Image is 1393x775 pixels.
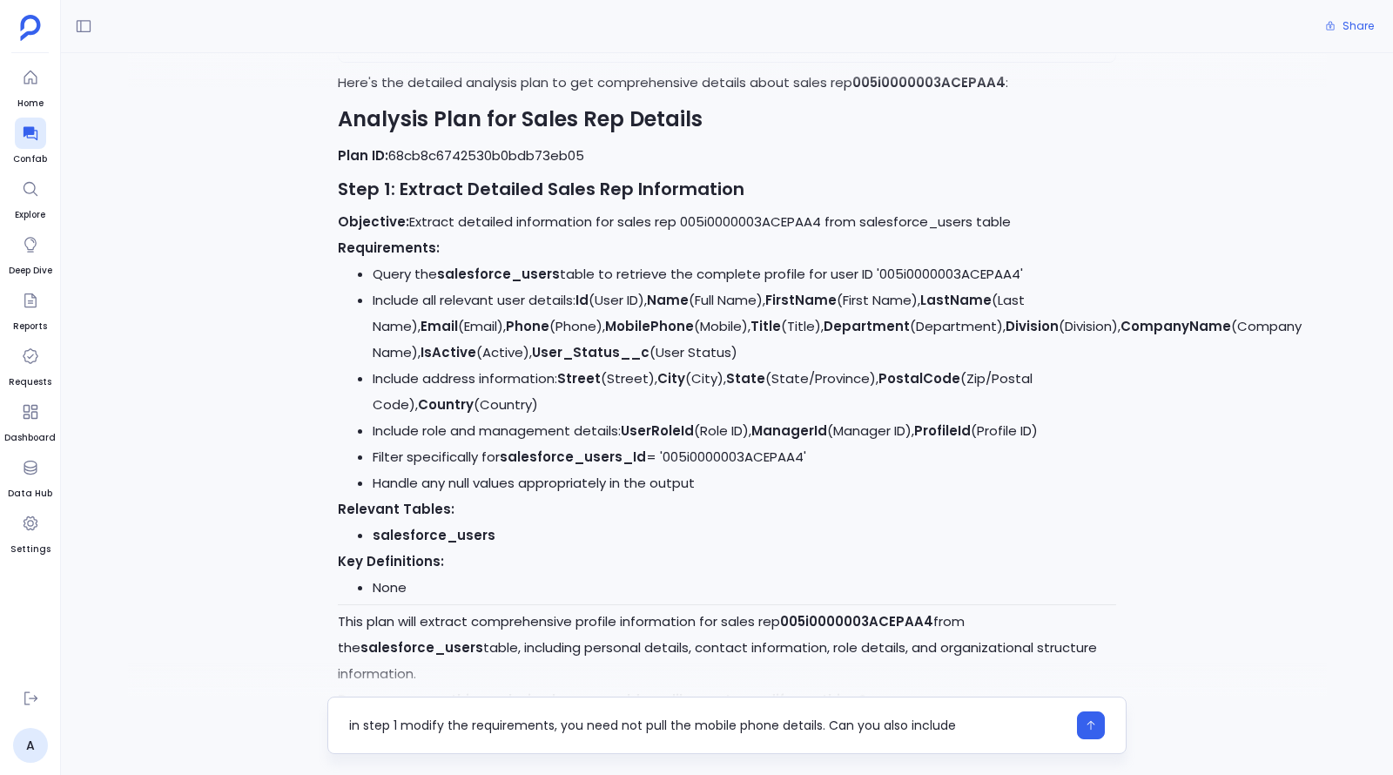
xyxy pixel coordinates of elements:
textarea: in step 1 modify the requirements, you need not pull the mobile phone details. Can you also include [349,717,1067,734]
strong: Country [418,395,474,414]
strong: Street [557,369,601,387]
a: Dashboard [4,396,56,445]
img: petavue logo [20,15,41,41]
li: Query the table to retrieve the complete profile for user ID '005i0000003ACEPAA4' [373,261,1116,287]
span: Home [15,97,46,111]
a: Settings [10,508,50,556]
li: Filter specifically for = '005i0000003ACEPAA4' [373,444,1116,470]
strong: ManagerId [751,421,827,440]
strong: UserRoleId [621,421,694,440]
span: Requests [9,375,51,389]
strong: PostalCode [878,369,960,387]
li: Include role and management details: (Role ID), (Manager ID), (Profile ID) [373,418,1116,444]
strong: LastName [920,291,992,309]
strong: 005i0000003ACEPAA4 [780,612,933,630]
strong: salesforce_users_Id [500,448,646,466]
h3: Step 1: Extract Detailed Sales Rep Information [338,176,1116,202]
li: Include address information: (Street), (City), (State/Province), (Zip/Postal Code), (Country) [373,366,1116,418]
p: This plan will extract comprehensive profile information for sales rep from the table, including ... [338,609,1116,687]
span: Share [1343,19,1374,33]
a: Explore [15,173,46,222]
a: Requests [9,340,51,389]
a: Data Hub [8,452,52,501]
strong: salesforce_users [373,526,495,544]
strong: IsActive [421,343,476,361]
strong: City [657,369,685,387]
strong: salesforce_users [360,638,483,657]
p: Extract detailed information for sales rep 005i0000003ACEPAA4 from salesforce_users table [338,209,1116,235]
span: Deep Dive [9,264,52,278]
strong: Objective: [338,212,409,231]
span: Confab [13,152,47,166]
li: Include all relevant user details: (User ID), (Full Name), (First Name), (Last Name), (Email), (P... [373,287,1116,366]
strong: CompanyName [1120,317,1231,335]
strong: Email [421,317,458,335]
strong: Plan ID: [338,146,388,165]
span: Dashboard [4,431,56,445]
button: Share [1315,14,1384,38]
strong: MobilePhone [605,317,694,335]
a: Deep Dive [9,229,52,278]
strong: ProfileId [914,421,971,440]
strong: Department [824,317,910,335]
strong: Title [750,317,781,335]
strong: Key Definitions: [338,552,444,570]
span: Settings [10,542,50,556]
li: Handle any null values appropriately in the output [373,470,1116,496]
strong: Relevant Tables: [338,500,454,518]
strong: Id [575,291,589,309]
a: A [13,728,48,763]
p: 68cb8c6742530b0bdb73eb05 [338,143,1116,169]
span: Reports [13,320,47,334]
span: Data Hub [8,487,52,501]
span: Explore [15,208,46,222]
strong: Division [1006,317,1059,335]
strong: Phone [506,317,549,335]
strong: User_Status__c [532,343,649,361]
a: Home [15,62,46,111]
h2: Analysis Plan for Sales Rep Details [338,106,1116,132]
a: Reports [13,285,47,334]
strong: salesforce_users [437,265,560,283]
strong: 005i0000003ACEPAA4 [852,73,1006,91]
li: None [373,575,1116,601]
strong: FirstName [765,291,837,309]
strong: Name [647,291,689,309]
strong: State [726,369,765,387]
a: Confab [13,118,47,166]
strong: Requirements: [338,239,440,257]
